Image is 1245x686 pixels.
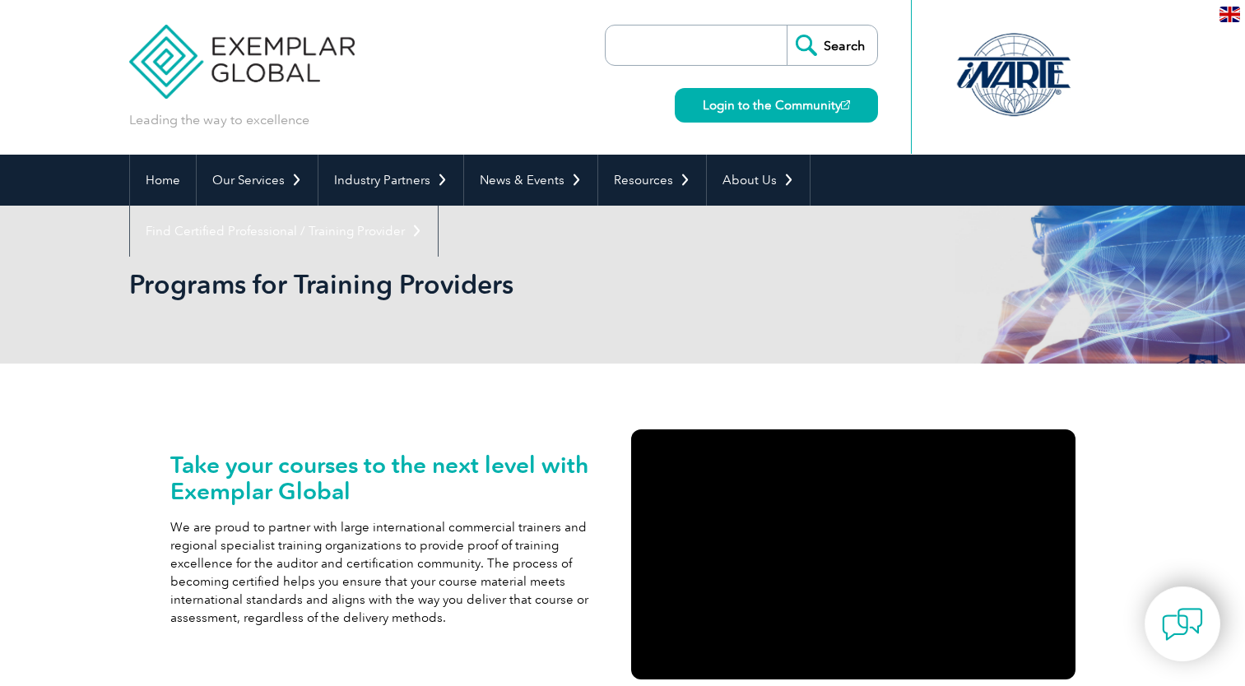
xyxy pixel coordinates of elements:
input: Search [787,25,877,65]
a: Home [130,155,196,206]
a: News & Events [464,155,597,206]
p: We are proud to partner with large international commercial trainers and regional specialist trai... [170,518,615,627]
a: Resources [598,155,706,206]
h2: Programs for Training Providers [129,271,820,298]
a: About Us [707,155,810,206]
img: contact-chat.png [1162,604,1203,645]
img: open_square.png [841,100,850,109]
img: en [1219,7,1240,22]
p: Leading the way to excellence [129,111,309,129]
a: Find Certified Professional / Training Provider [130,206,438,257]
a: Industry Partners [318,155,463,206]
a: Login to the Community [675,88,878,123]
h2: Take your courses to the next level with Exemplar Global [170,452,615,504]
a: Our Services [197,155,318,206]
